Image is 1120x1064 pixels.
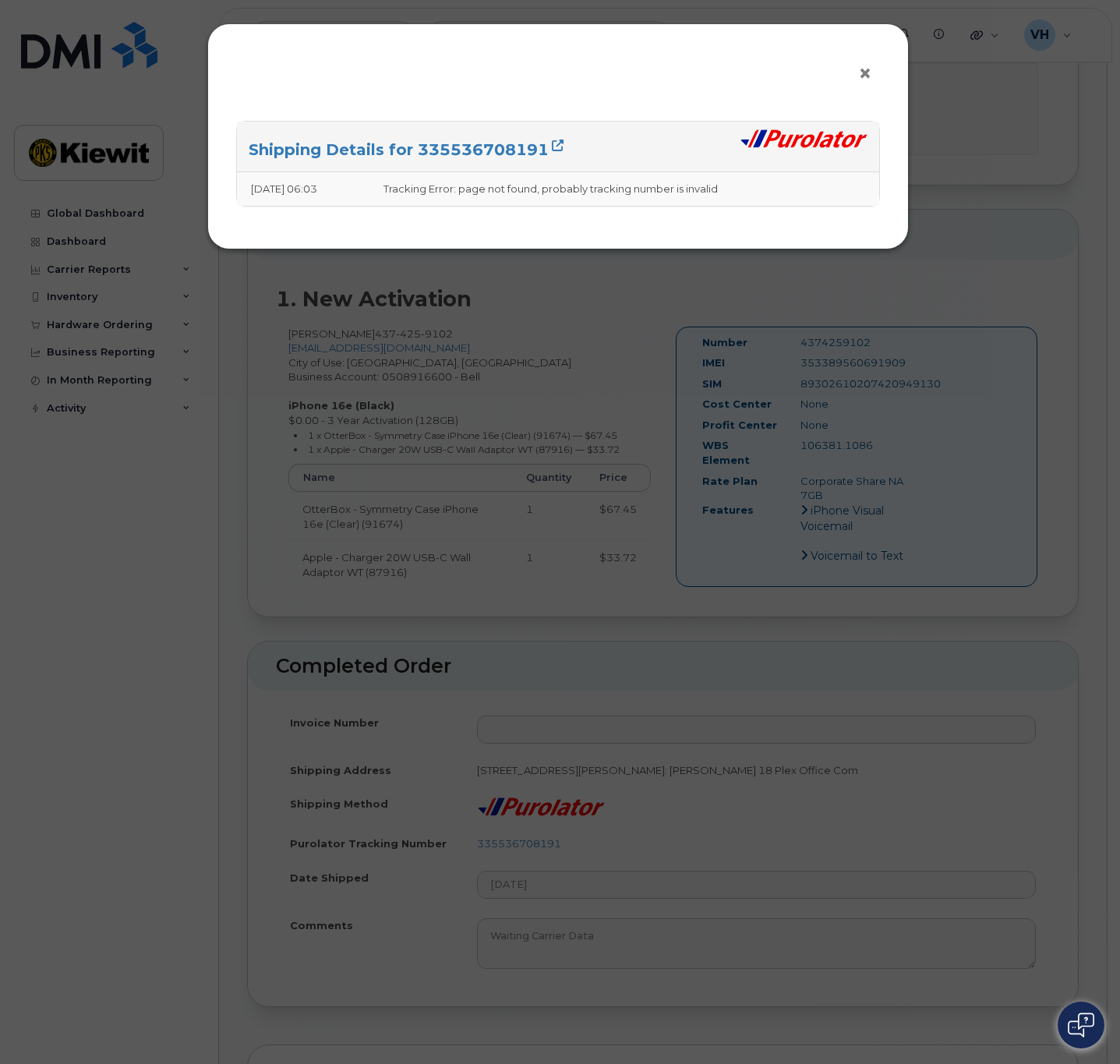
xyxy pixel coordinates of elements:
td: [DATE] 06:03 [237,172,369,206]
span: × [858,59,872,88]
img: Open chat [1068,1013,1094,1037]
button: × [858,62,880,86]
a: Shipping Details for 335536708191 [249,140,564,159]
td: Tracking Error: page not found, probably tracking number is invalid [369,172,879,206]
img: purolator-9dc0d6913a5419968391dc55414bb4d415dd17fc9089aa56d78149fa0af40473.png [740,129,867,149]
